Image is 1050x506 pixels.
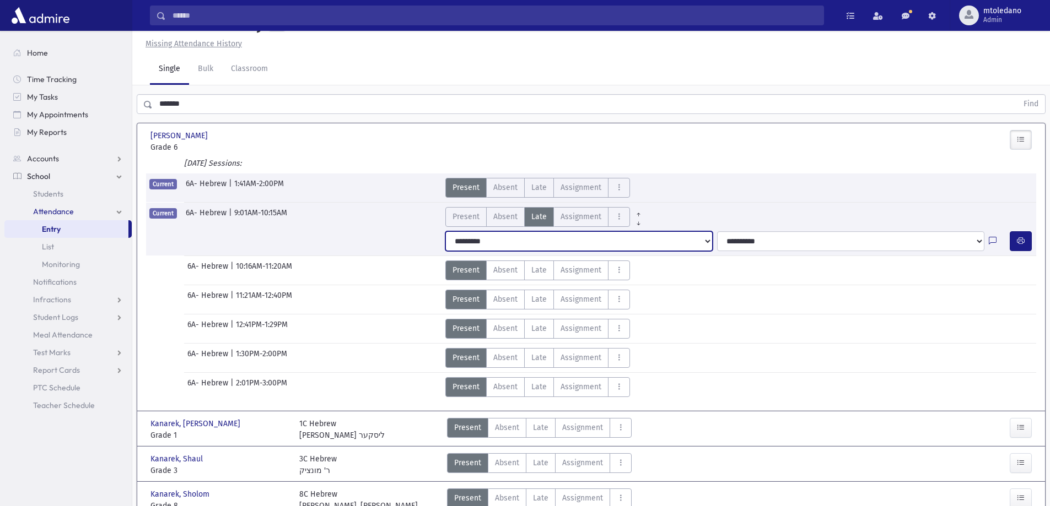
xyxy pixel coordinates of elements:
a: List [4,238,132,255]
span: Late [531,323,547,334]
span: Kanarek, Shaul [150,453,205,465]
span: Assignment [562,457,603,469]
span: Absent [495,457,519,469]
div: AttTypes [445,348,630,368]
span: Present [454,492,481,504]
a: Attendance [4,203,132,220]
div: AttTypes [445,377,630,397]
span: Late [531,211,547,222]
span: Entry [42,224,61,234]
a: Monitoring [4,255,132,273]
span: Late [533,492,548,504]
div: 1C Hebrew [PERSON_NAME] ליסקער [299,418,385,441]
span: Absent [493,381,518,393]
span: | [230,348,236,368]
span: Present [454,422,481,433]
span: | [230,377,236,397]
a: Students [4,185,132,203]
a: Report Cards [4,361,132,379]
a: Infractions [4,291,132,308]
a: All Prior [630,207,647,216]
span: My Tasks [27,92,58,102]
a: Time Tracking [4,70,132,88]
span: Students [33,189,63,199]
span: Absent [493,182,518,193]
span: PTC Schedule [33,383,80,393]
span: Grade 3 [150,465,288,476]
span: 6A- Hebrew [187,377,230,397]
span: 6A- Hebrew [186,178,229,198]
span: Grade 1 [150,429,288,441]
span: School [27,171,50,181]
span: 10:16AM-11:20AM [236,260,292,280]
div: AttTypes [447,418,632,441]
a: Teacher Schedule [4,396,132,414]
div: AttTypes [447,453,632,476]
span: Late [531,381,547,393]
span: 12:41PM-1:29PM [236,319,288,339]
a: My Tasks [4,88,132,106]
span: 6A- Hebrew [187,290,230,309]
span: Late [533,457,548,469]
a: My Appointments [4,106,132,123]
span: Report Cards [33,365,80,375]
span: Present [453,293,480,305]
a: Missing Attendance History [141,39,242,48]
a: All Later [630,216,647,225]
button: Find [1017,95,1045,113]
span: List [42,242,54,252]
span: My Reports [27,127,67,137]
span: Present [453,211,480,222]
span: Assignment [561,211,601,222]
span: 1:41AM-2:00PM [234,178,284,198]
span: | [230,319,236,339]
span: Late [531,264,547,276]
span: 2:01PM-3:00PM [236,377,287,397]
span: Present [453,264,480,276]
a: Classroom [222,54,277,85]
a: My Reports [4,123,132,141]
a: Bulk [189,54,222,85]
a: Accounts [4,150,132,167]
span: Assignment [562,422,603,433]
span: | [229,178,234,198]
a: Meal Attendance [4,326,132,344]
span: | [230,290,236,309]
span: My Appointments [27,110,88,119]
span: Absent [495,492,519,504]
span: Current [149,208,177,219]
span: Admin [983,15,1021,24]
span: Present [453,381,480,393]
span: Absent [493,352,518,363]
a: Notifications [4,273,132,291]
span: mtoledano [983,7,1021,15]
span: 6A- Hebrew [187,260,230,280]
span: [PERSON_NAME] [150,130,210,142]
span: Absent [493,323,518,334]
i: [DATE] Sessions: [184,159,241,168]
span: Present [453,352,480,363]
div: AttTypes [445,178,630,198]
input: Search [166,6,823,25]
span: Late [531,182,547,193]
span: Assignment [561,182,601,193]
span: Notifications [33,277,77,287]
a: Single [150,54,189,85]
span: Absent [493,211,518,222]
span: 6A- Hebrew [187,348,230,368]
span: Assignment [561,323,601,334]
span: Infractions [33,295,71,304]
a: Entry [4,220,128,238]
span: Time Tracking [27,74,77,84]
span: | [230,260,236,280]
span: Late [531,352,547,363]
div: AttTypes [445,290,630,309]
div: AttTypes [445,319,630,339]
span: 11:21AM-12:40PM [236,290,292,309]
div: 3C Hebrew ר' מונציק [299,453,337,476]
span: Monitoring [42,259,80,269]
span: Test Marks [33,347,71,357]
span: Present [453,182,480,193]
a: Home [4,44,132,62]
a: School [4,167,132,185]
